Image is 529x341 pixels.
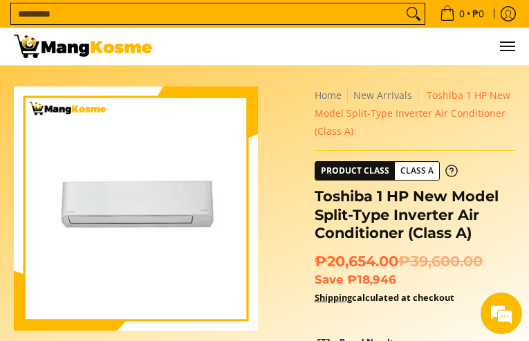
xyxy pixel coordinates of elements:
[14,86,258,331] img: Toshiba 1 HP New Model Split-Type Inverter Air Conditioner (Class A)
[395,163,439,180] span: Class A
[315,291,454,304] strong: calculated at checkout
[402,3,425,24] button: Search
[315,252,483,270] span: ₱20,654.00
[470,9,486,19] span: ₱0
[315,89,510,138] span: Toshiba 1 HP New Model Split-Type Inverter Air Conditioner (Class A)
[347,273,396,286] span: ₱18,946
[315,86,515,140] nav: Breadcrumbs
[315,291,352,304] a: Shipping
[166,28,515,65] nav: Main Menu
[14,35,152,58] img: Toshiba Split-Type Inverter Hi-Wall Aircon 1HP (Class A) l Mang Kosme
[457,9,467,19] span: 0
[315,89,342,102] a: Home
[436,6,488,21] span: •
[315,273,344,286] span: Save
[315,162,395,180] span: Product Class
[398,252,483,270] del: ₱39,600.00
[315,187,515,242] h1: Toshiba 1 HP New Model Split-Type Inverter Air Conditioner (Class A)
[499,28,515,65] button: Menu
[353,89,412,102] a: New Arrivals
[315,161,458,181] a: Product Class Class A
[166,28,515,65] ul: Customer Navigation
